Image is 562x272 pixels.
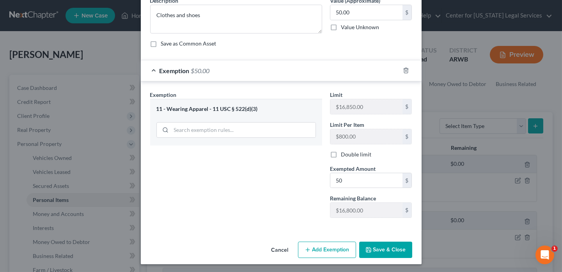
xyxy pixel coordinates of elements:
div: $ [402,173,412,188]
button: Save & Close [359,242,412,258]
input: -- [330,99,402,114]
input: -- [330,203,402,218]
span: 1 [551,246,558,252]
div: $ [402,5,412,20]
label: Limit Per Item [330,121,364,129]
button: Add Exemption [298,242,356,258]
span: Exempted Amount [330,165,376,172]
span: $50.00 [191,67,210,74]
span: Exemption [160,67,190,74]
label: Value Unknown [341,23,379,31]
iframe: Intercom live chat [535,246,554,264]
input: Search exemption rules... [171,123,316,137]
input: -- [330,129,402,144]
div: 11 - Wearing Apparel - 11 USC § 522(d)(3) [156,105,316,113]
label: Double limit [341,151,371,158]
div: $ [402,99,412,114]
label: Remaining Balance [330,194,376,202]
div: $ [402,129,412,144]
span: Exemption [150,91,177,98]
input: 0.00 [330,5,402,20]
input: 0.00 [330,173,402,188]
label: Save as Common Asset [161,40,216,47]
div: $ [402,203,412,218]
button: Cancel [265,242,295,258]
span: Limit [330,91,342,98]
